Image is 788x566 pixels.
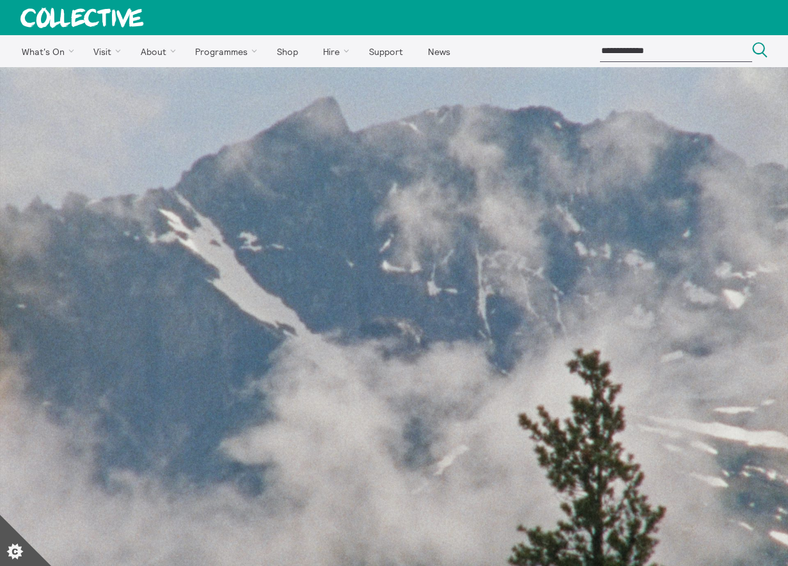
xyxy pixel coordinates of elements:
a: About [129,35,182,67]
a: Visit [83,35,127,67]
a: What's On [10,35,80,67]
a: Programmes [184,35,264,67]
a: Hire [312,35,356,67]
a: News [416,35,461,67]
a: Support [358,35,414,67]
a: Shop [265,35,309,67]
